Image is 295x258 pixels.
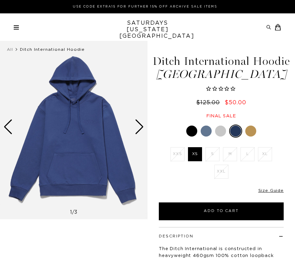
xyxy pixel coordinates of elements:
h1: Ditch International Hoodie [147,56,295,80]
span: 3 [74,210,78,215]
del: $125.00 [196,100,223,105]
div: Final sale [147,113,295,119]
span: [GEOGRAPHIC_DATA] [147,69,295,80]
a: All [7,47,13,51]
div: Next slide [135,119,144,134]
a: SATURDAYS[US_STATE][GEOGRAPHIC_DATA] [119,20,176,39]
a: 0 [275,24,276,31]
button: Add to Cart [159,202,284,220]
a: Size Guide [258,188,284,192]
label: XS [188,147,202,161]
span: $50.00 [225,100,246,105]
p: Use Code EXTRA15 for Further 15% Off Archive Sale Items [16,4,273,9]
span: 1 [70,210,72,215]
span: Rated 0.0 out of 5 stars 0 reviews [147,85,295,93]
span: Ditch International Hoodie [20,47,85,51]
button: Description [159,234,193,238]
div: Previous slide [3,119,13,134]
